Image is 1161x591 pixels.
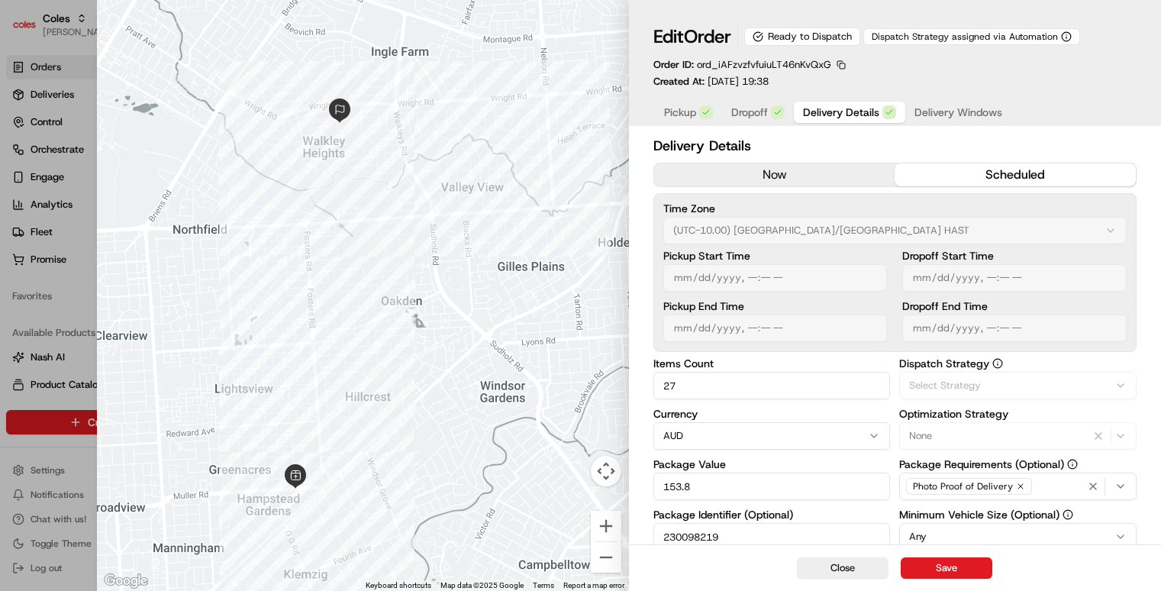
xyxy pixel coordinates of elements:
[731,105,768,120] span: Dropoff
[31,237,43,250] img: 1736555255976-a54dd68f-1ca7-489b-9aae-adbdc363a1c4
[15,222,40,247] img: Joseph V.
[533,581,554,589] a: Terms (opens in new tab)
[591,456,621,486] button: Map camera controls
[69,146,250,161] div: Start new chat
[591,542,621,573] button: Zoom out
[15,146,43,173] img: 1736555255976-a54dd68f-1ca7-489b-9aae-adbdc363a1c4
[440,581,524,589] span: Map data ©2025 Google
[653,358,891,369] label: Items Count
[863,28,1080,45] button: Dispatch Strategy assigned via Automation
[872,31,1058,43] span: Dispatch Strategy assigned via Automation
[237,195,278,214] button: See all
[69,161,210,173] div: We're available if you need us!
[913,480,1013,492] span: Photo Proof of Delivery
[895,163,1136,186] button: scheduled
[47,237,124,249] span: [PERSON_NAME]
[663,250,888,261] label: Pickup Start Time
[797,557,888,579] button: Close
[123,294,251,321] a: 💻API Documentation
[152,337,185,349] span: Pylon
[899,358,1137,369] label: Dispatch Strategy
[31,300,117,315] span: Knowledge Base
[653,473,891,500] input: Enter package value
[901,557,992,579] button: Save
[653,459,891,470] label: Package Value
[135,237,172,249] span: 3:59 PM
[899,473,1137,500] button: Photo Proof of Delivery
[902,301,1127,312] label: Dropoff End Time
[684,24,731,49] span: Order
[653,24,731,49] h1: Edit
[914,105,1002,120] span: Delivery Windows
[108,337,185,349] a: Powered byPylon
[591,511,621,541] button: Zoom in
[992,358,1003,369] button: Dispatch Strategy
[40,98,275,115] input: Got a question? Start typing here...
[127,237,132,249] span: •
[366,580,431,591] button: Keyboard shortcuts
[15,199,102,211] div: Past conversations
[653,509,891,520] label: Package Identifier (Optional)
[803,105,879,120] span: Delivery Details
[708,75,769,88] span: [DATE] 19:38
[15,302,27,314] div: 📗
[899,509,1137,520] label: Minimum Vehicle Size (Optional)
[32,146,60,173] img: 1756434665150-4e636765-6d04-44f2-b13a-1d7bbed723a0
[663,203,1127,214] label: Time Zone
[101,571,151,591] img: Google
[1063,509,1073,520] button: Minimum Vehicle Size (Optional)
[144,300,245,315] span: API Documentation
[899,459,1137,470] label: Package Requirements (Optional)
[15,15,46,46] img: Nash
[654,163,895,186] button: now
[697,58,831,71] span: ord_iAFzvzfvfuiuLT46nKvQxG
[563,581,624,589] a: Report a map error
[899,409,1137,419] label: Optimization Strategy
[664,105,696,120] span: Pickup
[663,301,888,312] label: Pickup End Time
[1067,459,1078,470] button: Package Requirements (Optional)
[9,294,123,321] a: 📗Knowledge Base
[653,75,769,89] p: Created At:
[744,27,860,46] div: Ready to Dispatch
[653,58,831,72] p: Order ID:
[902,250,1127,261] label: Dropoff Start Time
[260,150,278,169] button: Start new chat
[653,523,891,551] input: Enter package identifier
[15,61,278,86] p: Welcome 👋
[653,409,891,419] label: Currency
[129,302,141,314] div: 💻
[653,135,1137,157] h2: Delivery Details
[101,571,151,591] a: Open this area in Google Maps (opens a new window)
[653,372,891,399] input: Enter items count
